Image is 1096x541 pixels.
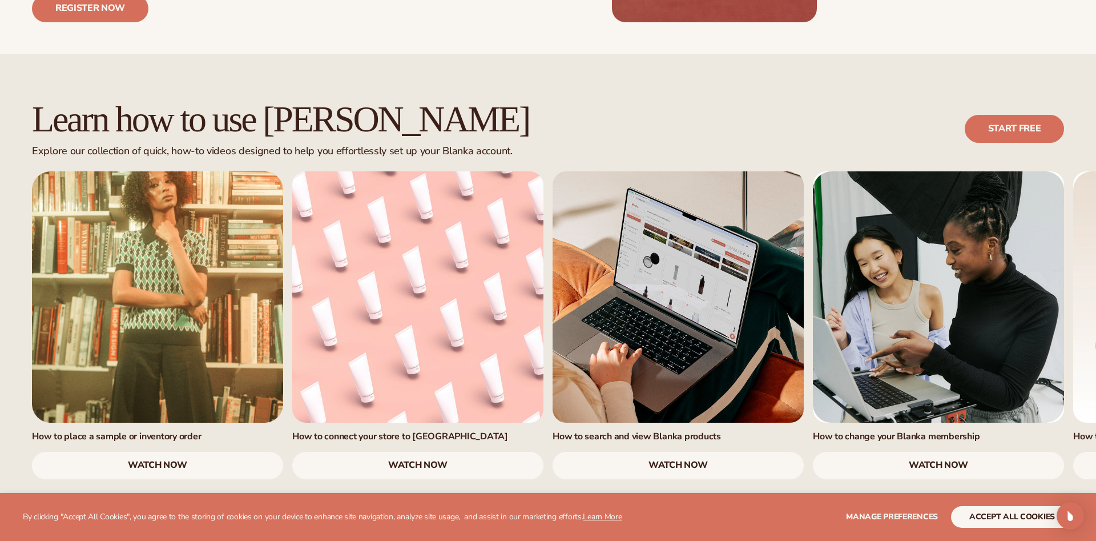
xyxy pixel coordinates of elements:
[292,171,543,479] div: 2 / 7
[965,115,1064,142] a: Start free
[1057,502,1084,530] div: Open Intercom Messenger
[813,171,1064,479] div: 4 / 7
[32,171,283,479] div: 1 / 7
[846,506,938,528] button: Manage preferences
[32,431,283,443] h3: How to place a sample or inventory order
[292,452,543,479] a: watch now
[846,511,938,522] span: Manage preferences
[23,512,622,522] p: By clicking "Accept All Cookies", you agree to the storing of cookies on your device to enhance s...
[553,452,804,479] a: watch now
[32,452,283,479] a: watch now
[951,506,1073,528] button: accept all cookies
[32,100,529,138] h2: Learn how to use [PERSON_NAME]
[583,511,622,522] a: Learn More
[553,431,804,443] h3: How to search and view Blanka products
[813,431,1064,443] h3: How to change your Blanka membership
[32,145,529,158] div: Explore our collection of quick, how-to videos designed to help you effortlessly set up your Blan...
[813,452,1064,479] a: watch now
[553,171,804,479] div: 3 / 7
[292,431,543,443] h3: How to connect your store to [GEOGRAPHIC_DATA]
